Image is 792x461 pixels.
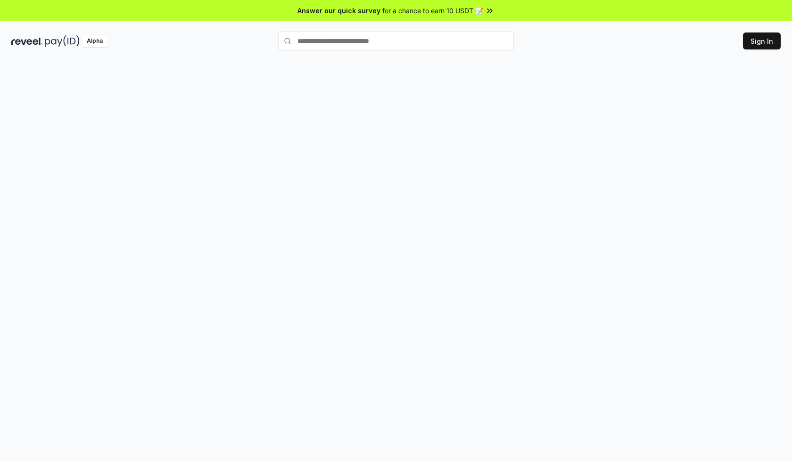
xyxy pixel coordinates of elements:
[297,6,380,16] span: Answer our quick survey
[743,32,781,49] button: Sign In
[82,35,108,47] div: Alpha
[382,6,483,16] span: for a chance to earn 10 USDT 📝
[11,35,43,47] img: reveel_dark
[45,35,80,47] img: pay_id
